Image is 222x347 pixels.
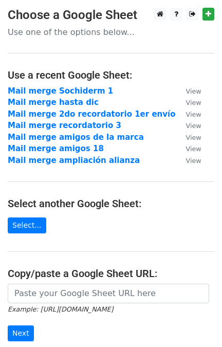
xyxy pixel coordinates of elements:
[186,99,201,106] small: View
[175,144,201,153] a: View
[8,8,214,23] h3: Choose a Google Sheet
[186,111,201,118] small: View
[175,109,201,119] a: View
[175,133,201,142] a: View
[175,86,201,96] a: View
[8,121,121,130] a: Mail merge recordatorio 3
[8,27,214,38] p: Use one of the options below...
[186,122,201,130] small: View
[186,145,201,153] small: View
[8,325,34,341] input: Next
[8,133,144,142] a: Mail merge amigos de la marca
[8,156,140,165] a: Mail merge ampliación alianza
[186,157,201,165] small: View
[8,86,113,96] a: Mail merge Sochiderm 1
[186,134,201,141] small: View
[175,156,201,165] a: View
[8,284,209,303] input: Paste your Google Sheet URL here
[8,144,104,153] a: Mail merge amigos 18
[175,98,201,107] a: View
[8,217,46,233] a: Select...
[8,267,214,280] h4: Copy/paste a Google Sheet URL:
[8,109,175,119] a: Mail merge 2do recordatorio 1er envío
[8,98,99,107] a: Mail merge hasta dic
[8,69,214,81] h4: Use a recent Google Sheet:
[8,197,214,210] h4: Select another Google Sheet:
[175,121,201,130] a: View
[8,305,113,313] small: Example: [URL][DOMAIN_NAME]
[186,87,201,95] small: View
